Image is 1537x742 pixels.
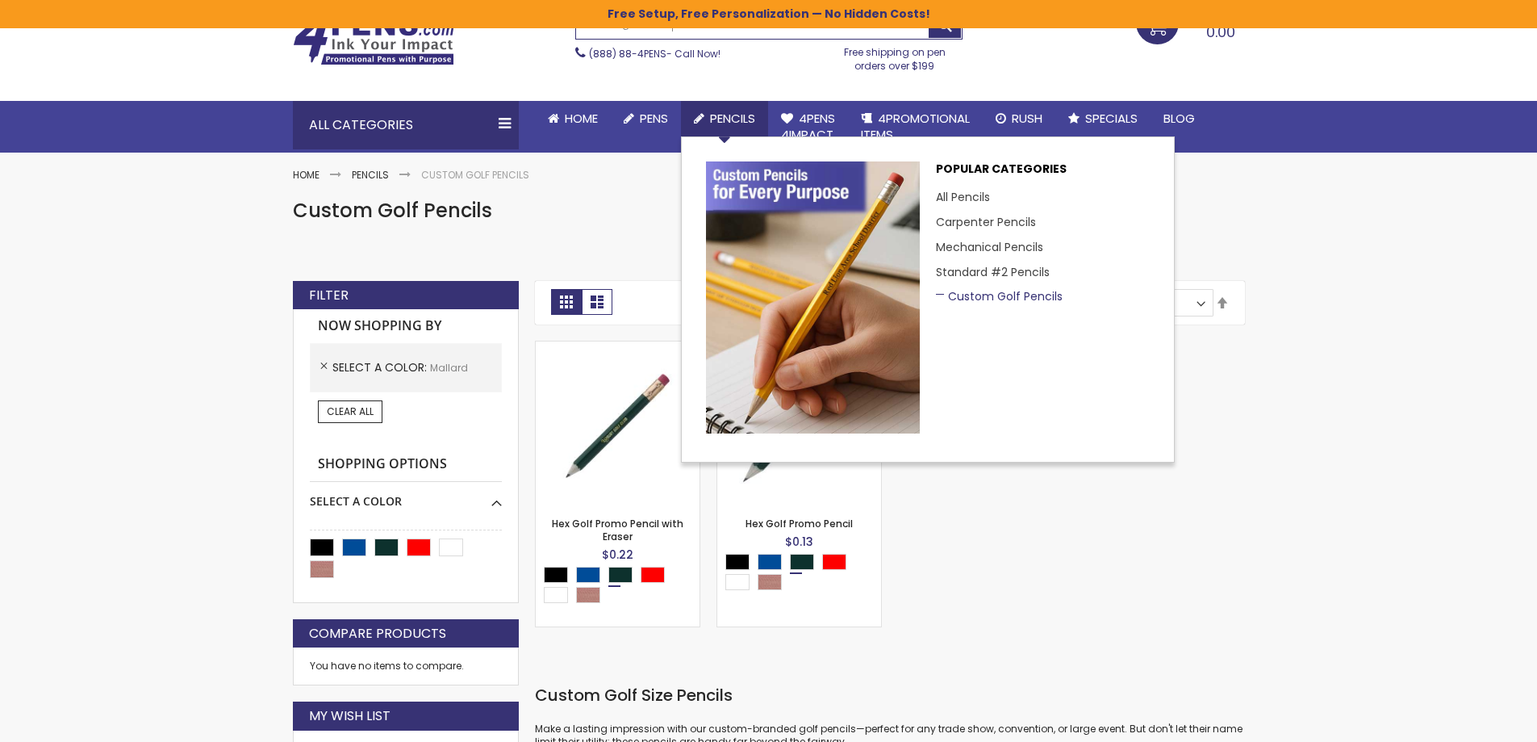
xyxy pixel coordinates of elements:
[861,110,970,143] span: 4PROMOTIONAL ITEMS
[589,47,720,61] span: - Call Now!
[706,161,920,434] img: custom pencil
[535,101,611,136] a: Home
[535,685,1245,706] h2: Custom Golf Size Pencils
[768,101,848,153] a: 4Pens4impact
[293,198,1245,224] h1: Custom Golf Pencils
[309,707,391,725] strong: My Wish List
[327,405,374,418] span: Clear All
[1055,101,1151,136] a: Specials
[602,547,633,563] span: $0.22
[552,517,683,543] a: Hex Golf Promo Pencil with Eraser
[936,239,1043,255] a: Mechanical Pencils
[544,567,700,607] div: Select A Color
[611,101,681,136] a: Pens
[310,309,502,343] strong: Now Shopping by
[310,482,502,509] div: Select A Color
[551,289,582,315] strong: Grid
[318,400,382,423] a: Clear All
[822,554,846,570] div: Red
[746,517,853,530] a: Hex Golf Promo Pencil
[352,168,389,182] a: Pencils
[536,342,700,505] img: Hex Golf Promo Pencil with Eraser-Mallard
[1151,101,1208,136] a: Blog
[293,168,320,182] a: Home
[293,14,454,65] img: 4Pens Custom Pens and Promotional Products
[293,648,519,685] div: You have no items to compare.
[827,40,963,72] div: Free shipping on pen orders over $199
[309,287,349,304] strong: Filter
[430,361,468,375] span: Mallard
[725,554,750,570] div: Black
[640,110,668,127] span: Pens
[983,101,1055,136] a: Rush
[848,101,983,153] a: 4PROMOTIONALITEMS
[536,341,700,354] a: Hex Golf Promo Pencil with Eraser-Mallard
[310,447,502,482] strong: Shopping Options
[785,534,813,550] span: $0.13
[725,574,750,590] div: White
[293,101,519,149] div: All Categories
[332,359,430,375] span: Select A Color
[641,567,665,583] div: Red
[725,554,881,594] div: Select A Color
[936,264,1050,280] a: Standard #2 Pencils
[758,554,782,570] div: Dark Blue
[681,101,768,136] a: Pencils
[565,110,598,127] span: Home
[544,587,568,603] div: White
[608,567,633,583] div: Mallard
[936,189,990,205] a: All Pencils
[544,567,568,583] div: Black
[309,625,446,643] strong: Compare Products
[936,288,1063,304] a: Custom Golf Pencils
[576,587,600,603] div: Natural
[936,161,1150,185] p: Popular Categories
[758,574,782,590] div: Natural
[589,47,666,61] a: (888) 88-4PENS
[1085,110,1138,127] span: Specials
[790,554,814,570] div: Mallard
[710,110,755,127] span: Pencils
[1163,110,1195,127] span: Blog
[1206,22,1235,42] span: 0.00
[1012,110,1042,127] span: Rush
[421,168,529,182] strong: Custom Golf Pencils
[781,110,835,143] span: 4Pens 4impact
[936,214,1036,230] a: Carpenter Pencils
[1404,698,1537,742] iframe: Google Customer Reviews
[576,567,600,583] div: Dark Blue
